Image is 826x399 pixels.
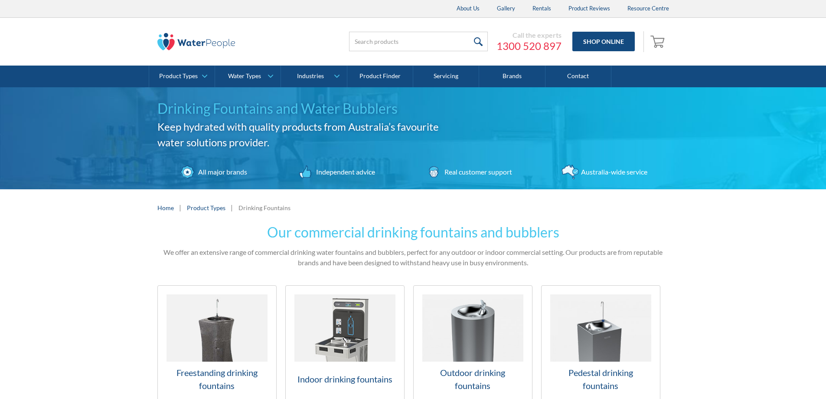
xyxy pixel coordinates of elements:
a: Servicing [413,66,479,87]
a: Home [157,203,174,212]
a: Industries [281,66,346,87]
a: 1300 520 897 [496,40,562,53]
div: All major brands [196,167,247,177]
h2: Our commercial drinking fountains and bubblers [157,222,669,243]
h3: Freestanding drinking fountains [167,366,268,392]
div: Drinking Fountains [238,203,291,212]
a: Product Types [149,66,215,87]
a: Brands [479,66,545,87]
div: Independent advice [314,167,375,177]
a: Open empty cart [648,31,669,52]
div: Product Types [159,73,198,80]
input: Search products [349,32,488,51]
div: | [178,202,183,213]
p: We offer an extensive range of commercial drinking water fountains and bubblers, perfect for any ... [157,247,669,268]
div: Australia-wide service [579,167,647,177]
h3: Outdoor drinking fountains [422,366,523,392]
img: The Water People [157,33,235,50]
div: Call the experts [496,31,562,40]
a: Water Types [215,66,281,87]
img: shopping cart [650,34,667,48]
div: Real customer support [442,167,512,177]
div: Water Types [228,73,261,80]
a: Shop Online [572,32,635,51]
div: Industries [297,73,324,80]
h2: Keep hydrated with quality products from Australia’s favourite water solutions provider. [157,119,452,150]
div: | [230,202,234,213]
a: Contact [545,66,611,87]
h3: Indoor drinking fountains [294,373,395,386]
h1: Drinking Fountains and Water Bubblers [157,98,452,119]
a: Product Finder [347,66,413,87]
a: Product Types [187,203,225,212]
h3: Pedestal drinking fountains [550,366,651,392]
